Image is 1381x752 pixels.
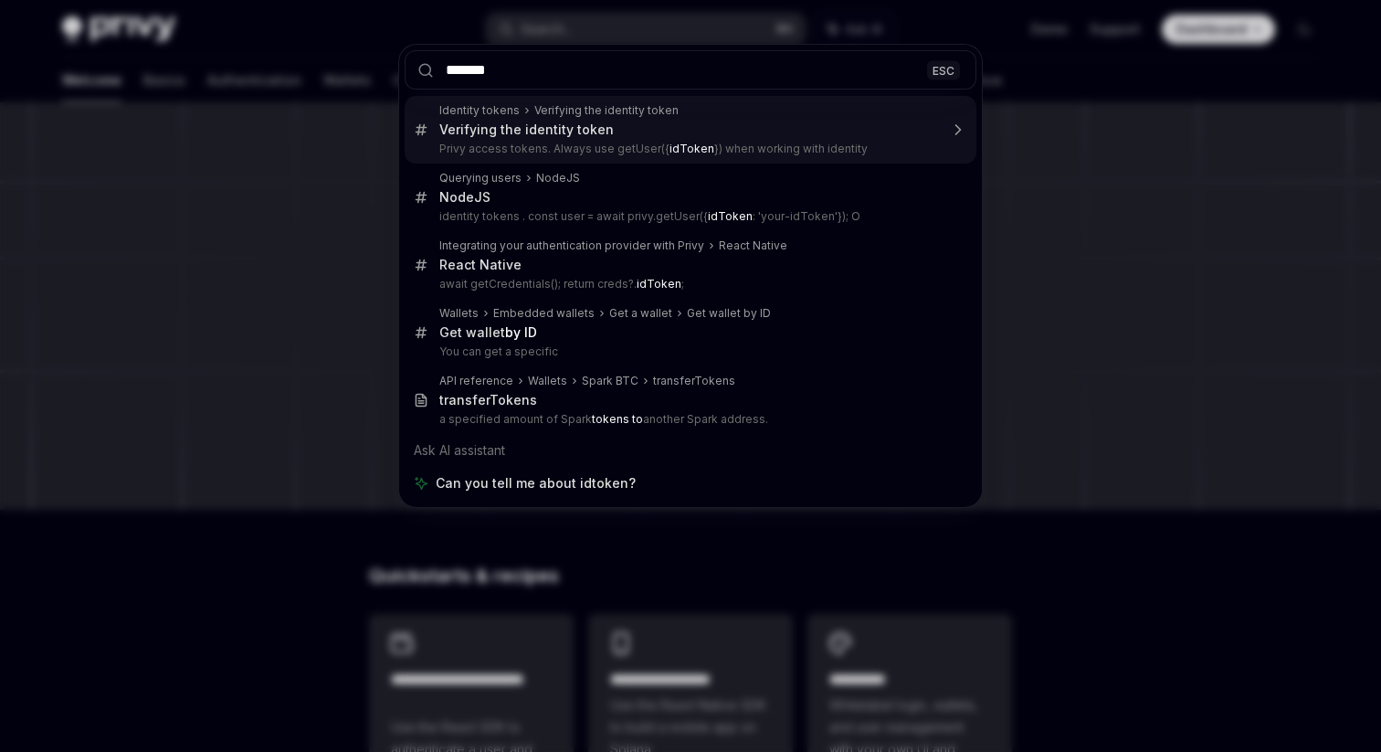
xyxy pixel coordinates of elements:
div: ESC [927,60,960,79]
div: Get wallet [439,324,537,341]
span: Can you tell me about idtoken? [436,474,636,493]
div: Verifying the identity token [439,122,614,138]
div: Querying users [439,171,522,185]
div: Identity tokens [439,103,520,118]
div: Spark BTC [582,374,638,388]
div: React Native [719,238,787,253]
div: React Native [439,257,522,273]
div: Verifying the identity token [534,103,679,118]
div: Ask AI assistant [405,434,976,467]
div: transferTokens [653,374,735,388]
div: Embedded wallets [493,306,595,321]
p: Privy access tokens. Always use getUser({ }) when working with identity [439,142,938,156]
div: NodeJS [536,171,580,185]
p: You can get a specific [439,344,938,359]
div: Wallets [439,306,479,321]
b: idToken [637,277,681,291]
b: idToken [669,142,714,155]
b: by ID [505,324,537,340]
p: identity tokens . const user = await privy.getUser({ : 'your-idToken'}); O [439,209,938,224]
div: Get wallet by ID [687,306,771,321]
div: transferTokens [439,392,537,408]
div: Integrating your authentication provider with Privy [439,238,704,253]
div: Get a wallet [609,306,672,321]
div: NodeJS [439,189,490,206]
p: await getCredentials(); return creds?. ; [439,277,938,291]
b: tokens to [592,412,643,426]
div: API reference [439,374,513,388]
div: Wallets [528,374,567,388]
b: idToken [708,209,753,223]
p: a specified amount of Spark another Spark address. [439,412,938,427]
